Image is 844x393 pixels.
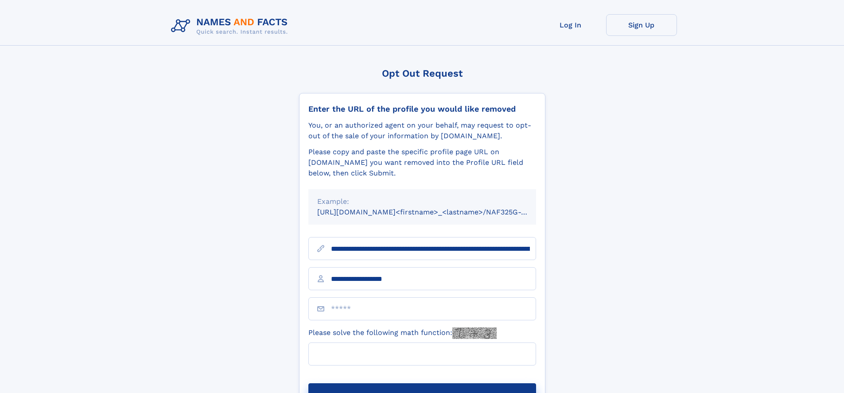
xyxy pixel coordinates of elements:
[299,68,545,79] div: Opt Out Request
[308,104,536,114] div: Enter the URL of the profile you would like removed
[167,14,295,38] img: Logo Names and Facts
[308,120,536,141] div: You, or an authorized agent on your behalf, may request to opt-out of the sale of your informatio...
[317,208,553,216] small: [URL][DOMAIN_NAME]<firstname>_<lastname>/NAF325G-xxxxxxxx
[308,327,497,339] label: Please solve the following math function:
[308,147,536,179] div: Please copy and paste the specific profile page URL on [DOMAIN_NAME] you want removed into the Pr...
[535,14,606,36] a: Log In
[606,14,677,36] a: Sign Up
[317,196,527,207] div: Example:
